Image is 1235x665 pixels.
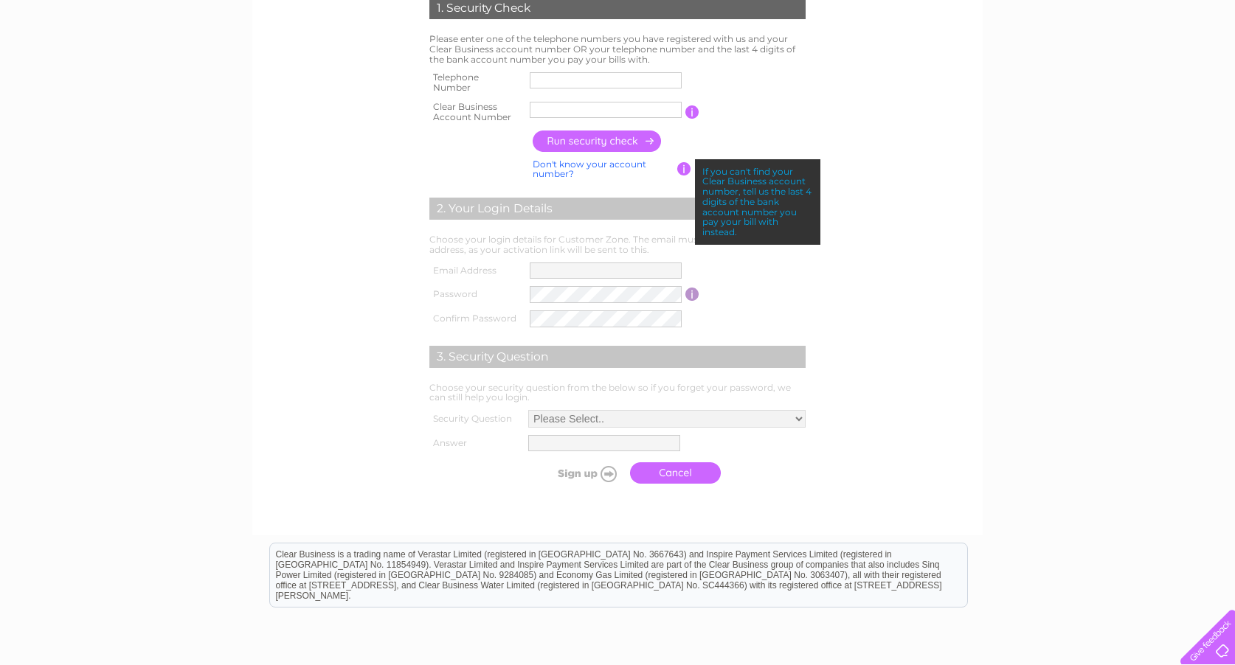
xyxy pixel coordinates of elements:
input: Submit [532,463,623,484]
a: 0333 014 3131 [957,7,1059,26]
a: Water [1028,63,1056,74]
td: Choose your login details for Customer Zone. The email must be a valid email address, as your act... [426,231,809,259]
input: Information [677,162,691,175]
th: Password [426,282,526,307]
a: Telecoms [1107,63,1151,74]
th: Answer [426,431,525,455]
th: Telephone Number [426,68,526,97]
a: Don't know your account number? [533,159,646,180]
input: Information [685,288,699,301]
div: If you can't find your Clear Business account number, tell us the last 4 digits of the bank accou... [695,159,820,246]
a: Energy [1065,63,1098,74]
a: Blog [1160,63,1181,74]
div: 2. Your Login Details [429,198,806,220]
a: Contact [1190,63,1226,74]
td: Choose your security question from the below so if you forget your password, we can still help yo... [426,379,809,407]
th: Confirm Password [426,307,526,331]
th: Security Question [426,406,525,431]
td: Please enter one of the telephone numbers you have registered with us and your Clear Business acc... [426,30,809,68]
th: Clear Business Account Number [426,97,526,127]
input: Information [685,105,699,119]
th: Email Address [426,259,526,282]
img: logo.png [44,38,119,83]
div: 3. Security Question [429,346,806,368]
a: Cancel [630,462,721,484]
div: Clear Business is a trading name of Verastar Limited (registered in [GEOGRAPHIC_DATA] No. 3667643... [270,8,967,72]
